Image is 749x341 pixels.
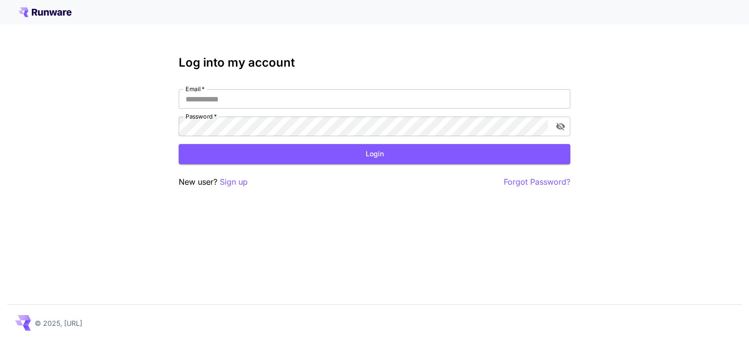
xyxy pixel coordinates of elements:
[35,318,82,328] p: © 2025, [URL]
[504,176,570,188] button: Forgot Password?
[179,56,570,70] h3: Log into my account
[179,176,248,188] p: New user?
[179,144,570,164] button: Login
[220,176,248,188] button: Sign up
[552,118,569,135] button: toggle password visibility
[186,85,205,93] label: Email
[186,112,217,121] label: Password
